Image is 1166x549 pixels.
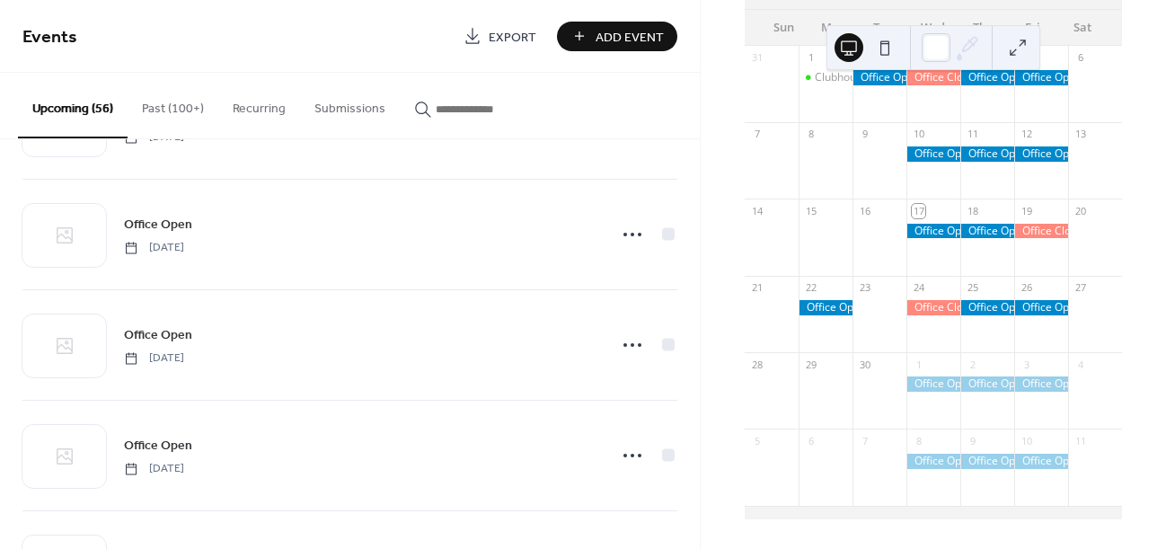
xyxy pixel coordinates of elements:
button: Past (100+) [128,73,218,137]
div: Clubhouse Reservation [815,70,930,85]
div: 3 [1020,358,1033,371]
div: 25 [966,281,979,295]
div: 10 [912,128,925,141]
div: 18 [966,204,979,217]
div: Office Open [1014,300,1068,315]
div: Fri [1008,10,1057,46]
div: Office Open [1014,146,1068,162]
span: [DATE] [124,461,184,477]
button: Add Event [557,22,677,51]
span: Office Open [124,326,192,345]
a: Office Open [124,435,192,456]
div: 1 [912,358,925,371]
span: [DATE] [124,240,184,256]
div: Clubhouse Reservation [799,70,852,85]
button: Upcoming (56) [18,73,128,138]
a: Office Open [124,324,192,345]
div: 10 [1020,434,1033,447]
div: 29 [804,358,817,371]
div: Office Open [852,70,906,85]
div: Office Open [960,146,1014,162]
button: Submissions [300,73,400,137]
div: 8 [912,434,925,447]
div: 12 [1020,128,1033,141]
div: Office Open [906,224,960,239]
span: Events [22,20,77,55]
div: Sat [1058,10,1108,46]
div: Office Closed [1014,224,1068,239]
div: 6 [1073,51,1087,65]
div: 21 [750,281,764,295]
div: 28 [750,358,764,371]
div: 5 [750,434,764,447]
div: 31 [750,51,764,65]
div: 2 [966,358,979,371]
div: Office Open [906,146,960,162]
div: Sun [759,10,808,46]
div: 23 [858,281,871,295]
div: 30 [858,358,871,371]
div: 20 [1073,204,1087,217]
div: 11 [1073,434,1087,447]
div: Office Open [1014,376,1068,392]
div: Office Open [1014,454,1068,469]
a: Export [450,22,550,51]
div: Office Open [960,300,1014,315]
div: Office Open [1014,70,1068,85]
div: Mon [808,10,858,46]
span: [DATE] [124,350,184,367]
span: Export [489,28,536,47]
div: Office Open [960,376,1014,392]
a: Office Open [124,214,192,235]
div: 19 [1020,204,1033,217]
div: Office Open [960,70,1014,85]
div: Office Closed [906,300,960,315]
div: 14 [750,204,764,217]
div: 7 [750,128,764,141]
div: Office Open [799,300,852,315]
button: Recurring [218,73,300,137]
div: Thu [958,10,1008,46]
div: 17 [912,204,925,217]
div: 6 [804,434,817,447]
div: Office Open [906,376,960,392]
span: Office Open [124,437,192,456]
div: 9 [966,434,979,447]
div: Office Closed [906,70,960,85]
div: 8 [804,128,817,141]
div: 26 [1020,281,1033,295]
div: Office Open [906,454,960,469]
div: 24 [912,281,925,295]
div: 16 [858,204,871,217]
div: Office Open [960,454,1014,469]
div: 22 [804,281,817,295]
div: 27 [1073,281,1087,295]
div: 7 [858,434,871,447]
div: 9 [858,128,871,141]
span: Office Open [124,216,192,235]
div: 15 [804,204,817,217]
div: 11 [966,128,979,141]
div: Office Open [960,224,1014,239]
div: 13 [1073,128,1087,141]
div: 4 [1073,358,1087,371]
span: Add Event [596,28,664,47]
div: Wed [908,10,958,46]
div: Tue [859,10,908,46]
div: 1 [804,51,817,65]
